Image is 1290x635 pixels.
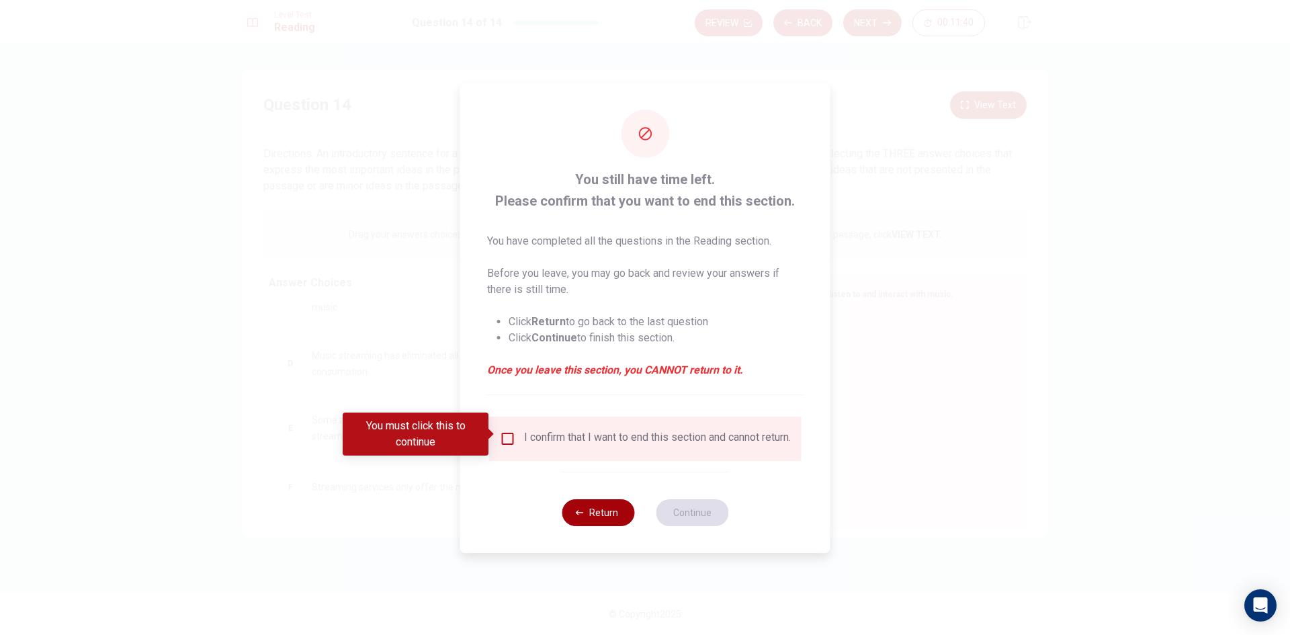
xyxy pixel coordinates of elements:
button: Return [562,499,634,526]
em: Once you leave this section, you CANNOT return to it. [487,362,804,378]
li: Click to go back to the last question [509,314,804,330]
strong: Return [531,315,566,328]
p: You have completed all the questions in the Reading section. [487,233,804,249]
div: I confirm that I want to end this section and cannot return. [524,431,791,447]
p: Before you leave, you may go back and review your answers if there is still time. [487,265,804,298]
div: You must click this to continue [343,413,488,456]
button: Continue [656,499,728,526]
span: You must click this to continue [500,431,516,447]
div: Open Intercom Messenger [1244,589,1277,622]
li: Click to finish this section. [509,330,804,346]
span: You still have time left. Please confirm that you want to end this section. [487,169,804,212]
strong: Continue [531,331,577,344]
